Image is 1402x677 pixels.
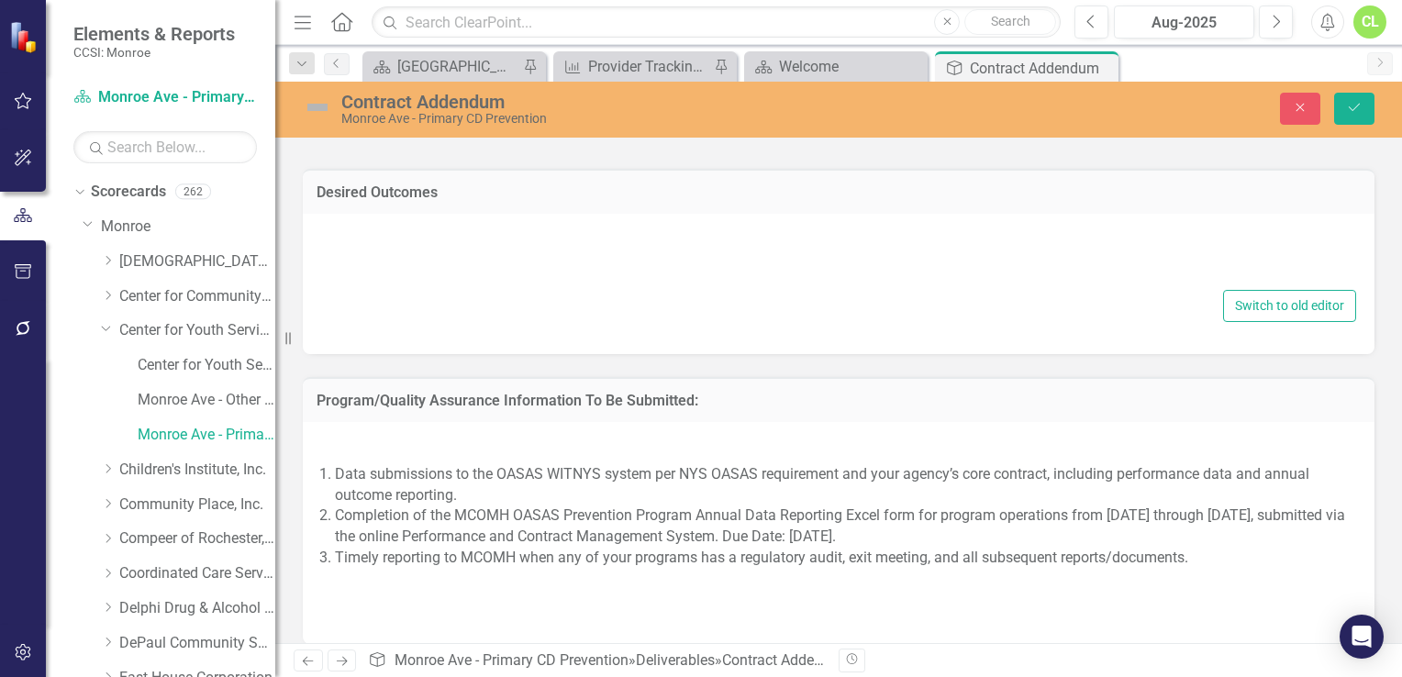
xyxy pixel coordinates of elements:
input: Search Below... [73,131,257,163]
small: CCSI: Monroe [73,45,235,60]
a: DePaul Community Services, lnc. [119,633,275,654]
a: [DEMOGRAPHIC_DATA] Charities Family & Community Services [119,251,275,272]
button: Search [964,9,1056,35]
a: Scorecards [91,182,166,203]
a: Center for Youth Services, Inc. (MCOMH Internal) [138,355,275,376]
a: Community Place, Inc. [119,494,275,516]
div: Provider Tracking (Multi-view) [588,55,709,78]
span: Elements & Reports [73,23,235,45]
li: Data submissions to the OASAS WITNYS system per NYS OASAS requirement and your agency’s core cont... [335,464,1356,506]
a: Monroe Ave - Primary CD Prevention [138,425,275,446]
a: Children's Institute, Inc. [119,460,275,481]
div: Welcome [779,55,923,78]
div: [GEOGRAPHIC_DATA] [397,55,518,78]
div: Contract Addendum [970,57,1114,80]
div: Open Intercom Messenger [1340,615,1384,659]
div: Contract Addendum [341,92,896,112]
a: Deliverables [636,651,715,669]
div: Contract Addendum [722,651,851,669]
a: Welcome [749,55,923,78]
li: Completion of the MCOMH OASAS Prevention Program Annual Data Reporting Excel form for program ope... [335,505,1356,548]
a: Monroe Ave - Primary CD Prevention [395,651,629,669]
h3: Desired Outcomes [317,184,1361,201]
button: Aug-2025 [1114,6,1254,39]
input: Search ClearPoint... [372,6,1061,39]
div: Aug-2025 [1120,12,1248,34]
a: Center for Community Alternatives [119,286,275,307]
a: Center for Youth Services, Inc. [119,320,275,341]
div: Monroe Ave - Primary CD Prevention [341,112,896,126]
a: Delphi Drug & Alcohol Council [119,598,275,619]
h3: Program/Quality Assurance Information To Be Submitted: [317,393,1361,409]
a: Provider Tracking (Multi-view) [558,55,709,78]
a: Monroe Ave - Primary CD Prevention [73,87,257,108]
a: Coordinated Care Services Inc. [119,563,275,584]
a: Monroe Ave - Other CD Prevention [138,390,275,411]
a: [GEOGRAPHIC_DATA] [367,55,518,78]
div: » » [368,650,825,671]
span: Search [991,14,1030,28]
a: Monroe [101,216,275,238]
p: Timely reporting to MCOMH when any of your programs has a regulatory audit, exit meeting, and all... [335,548,1356,569]
img: ClearPoint Strategy [8,20,42,54]
button: CL [1353,6,1386,39]
a: Compeer of Rochester, Inc. [119,528,275,549]
button: Switch to old editor [1223,290,1356,322]
img: Not Defined [303,93,332,122]
div: 262 [175,184,211,200]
